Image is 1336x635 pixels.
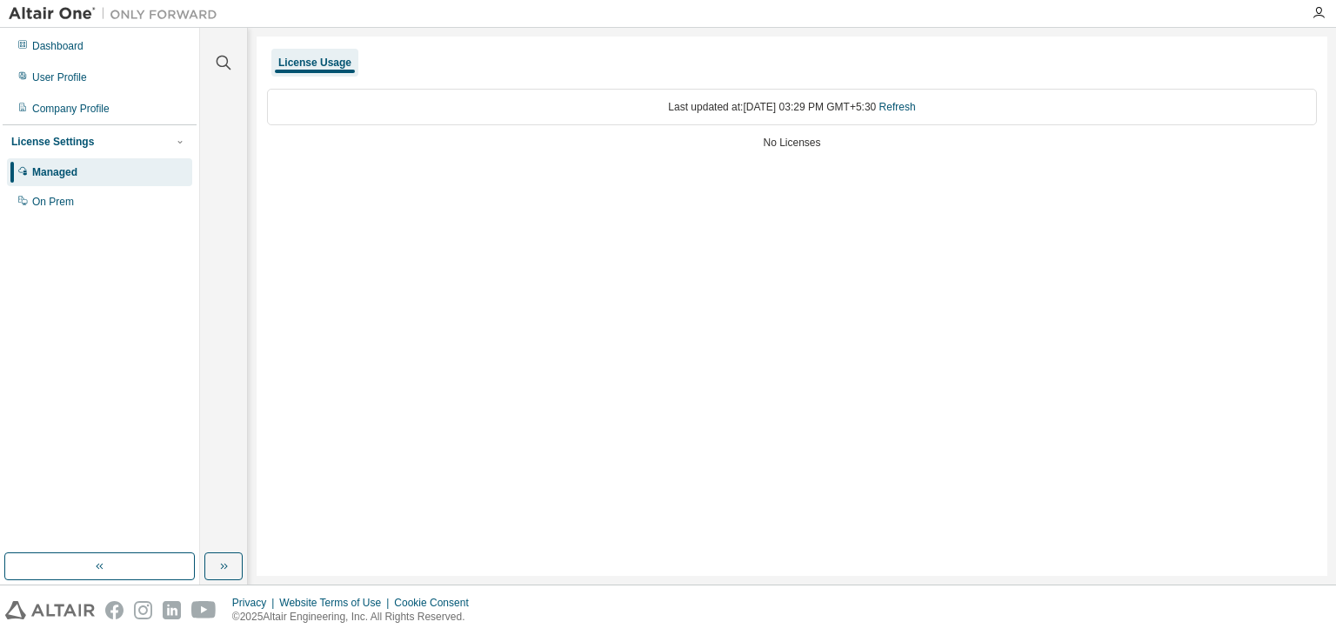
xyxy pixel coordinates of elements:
[9,5,226,23] img: Altair One
[232,596,279,610] div: Privacy
[11,135,94,149] div: License Settings
[163,601,181,619] img: linkedin.svg
[134,601,152,619] img: instagram.svg
[32,102,110,116] div: Company Profile
[232,610,479,625] p: © 2025 Altair Engineering, Inc. All Rights Reserved.
[32,39,83,53] div: Dashboard
[278,56,351,70] div: License Usage
[394,596,478,610] div: Cookie Consent
[32,195,74,209] div: On Prem
[879,101,916,113] a: Refresh
[267,136,1317,150] div: No Licenses
[32,70,87,84] div: User Profile
[279,596,394,610] div: Website Terms of Use
[267,89,1317,125] div: Last updated at: [DATE] 03:29 PM GMT+5:30
[32,165,77,179] div: Managed
[105,601,124,619] img: facebook.svg
[191,601,217,619] img: youtube.svg
[5,601,95,619] img: altair_logo.svg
